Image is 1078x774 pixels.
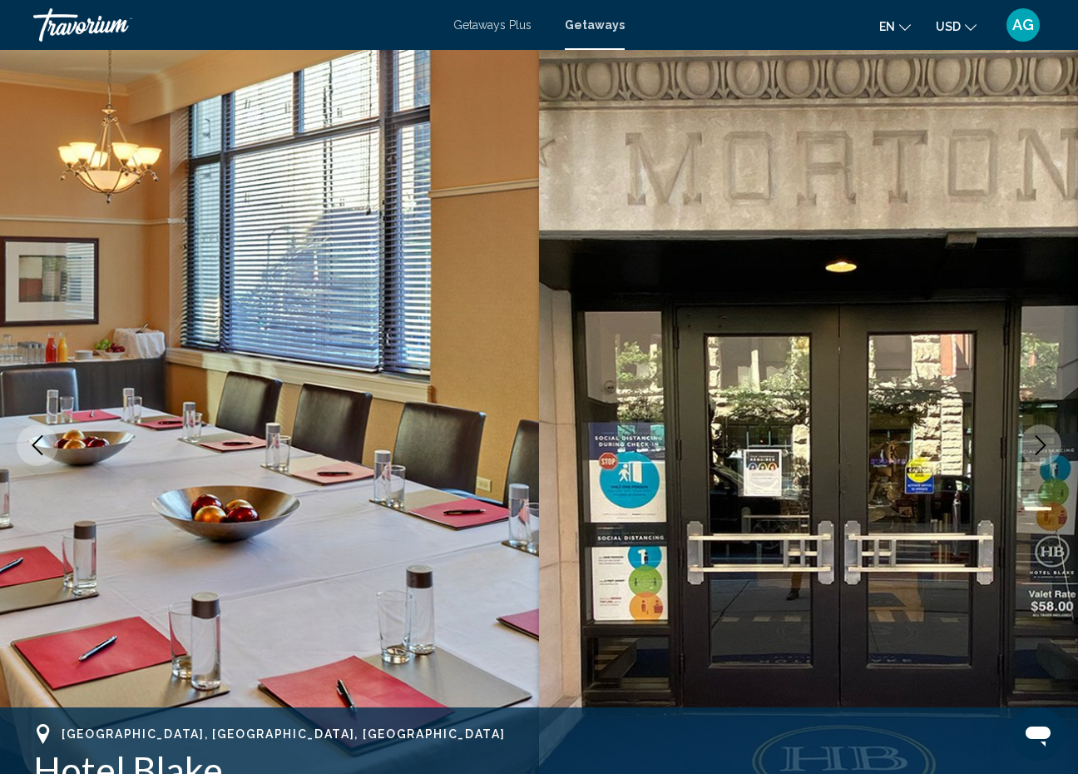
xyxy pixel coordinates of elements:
button: Previous image [17,424,58,466]
button: Change currency [936,14,977,38]
button: User Menu [1001,7,1045,42]
button: Next image [1020,424,1061,466]
button: Change language [879,14,911,38]
a: Travorium [33,8,437,42]
iframe: Button to launch messaging window [1011,707,1065,761]
span: AG [1012,17,1034,33]
span: USD [936,20,961,33]
a: Getaways [565,18,625,32]
span: en [879,20,895,33]
a: Getaways Plus [453,18,532,32]
span: [GEOGRAPHIC_DATA], [GEOGRAPHIC_DATA], [GEOGRAPHIC_DATA] [62,727,505,741]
